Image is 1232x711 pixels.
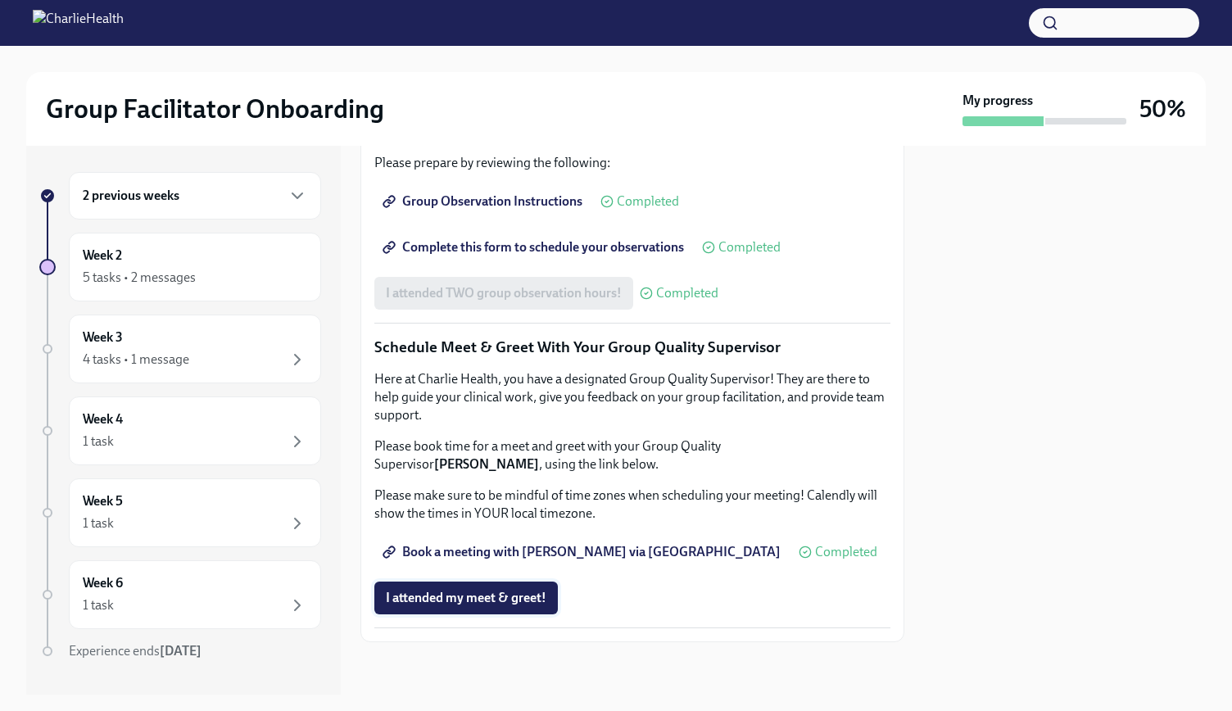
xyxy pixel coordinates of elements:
span: I attended my meet & greet! [386,590,546,606]
div: 4 tasks • 1 message [83,351,189,369]
a: Week 34 tasks • 1 message [39,315,321,383]
span: Complete this form to schedule your observations [386,239,684,256]
div: 1 task [83,514,114,532]
a: Week 61 task [39,560,321,629]
p: Here at Charlie Health, you have a designated Group Quality Supervisor! They are there to help gu... [374,370,890,424]
h6: Week 6 [83,574,123,592]
h6: Week 3 [83,328,123,346]
h2: Group Facilitator Onboarding [46,93,384,125]
h3: 50% [1139,94,1186,124]
div: 1 task [83,432,114,451]
h6: Week 4 [83,410,123,428]
h6: Week 2 [83,247,122,265]
a: Group Observation Instructions [374,185,594,218]
h6: 2 previous weeks [83,187,179,205]
div: 5 tasks • 2 messages [83,269,196,287]
span: Completed [815,546,877,559]
a: Week 51 task [39,478,321,547]
div: 1 task [83,596,114,614]
p: Please make sure to be mindful of time zones when scheduling your meeting! Calendly will show the... [374,487,890,523]
strong: [PERSON_NAME] [434,456,539,472]
strong: [DATE] [160,643,202,659]
strong: My progress [962,92,1033,110]
span: Completed [617,195,679,208]
img: CharlieHealth [33,10,124,36]
a: Week 25 tasks • 2 messages [39,233,321,301]
a: Week 41 task [39,396,321,465]
p: Schedule Meet & Greet With Your Group Quality Supervisor [374,337,890,358]
span: Completed [656,287,718,300]
p: Please prepare by reviewing the following: [374,154,890,172]
a: Book a meeting with [PERSON_NAME] via [GEOGRAPHIC_DATA] [374,536,792,568]
span: Experience ends [69,643,202,659]
span: Completed [718,241,781,254]
button: I attended my meet & greet! [374,582,558,614]
h6: Week 5 [83,492,123,510]
div: 2 previous weeks [69,172,321,220]
span: Group Observation Instructions [386,193,582,210]
span: Book a meeting with [PERSON_NAME] via [GEOGRAPHIC_DATA] [386,544,781,560]
p: Please book time for a meet and greet with your Group Quality Supervisor , using the link below. [374,437,890,473]
a: Complete this form to schedule your observations [374,231,695,264]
